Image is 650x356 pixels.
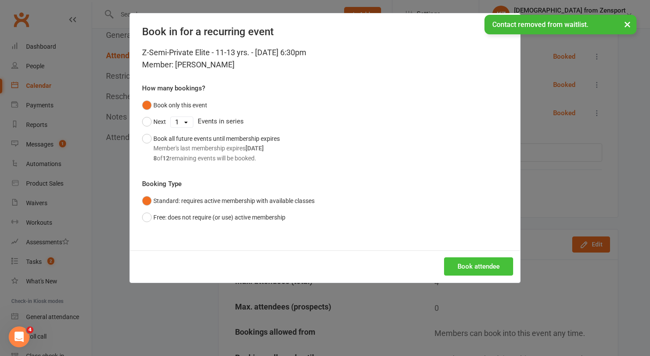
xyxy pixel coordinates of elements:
[484,15,637,34] div: Contact removed from waitlist.
[142,209,285,226] button: Free: does not require (or use) active membership
[245,145,264,152] strong: [DATE]
[153,155,157,162] strong: 8
[153,153,280,163] div: of remaining events will be booked.
[27,326,33,333] span: 4
[620,15,635,33] button: ×
[444,257,513,276] button: Book attendee
[153,143,280,153] div: Member's last membership expires
[153,134,280,163] div: Book all future events until membership expires
[142,47,508,71] div: Z-Semi-Private Elite - 11-13 yrs. - [DATE] 6:30pm Member: [PERSON_NAME]
[9,326,30,347] iframe: Intercom live chat
[142,97,207,113] button: Book only this event
[142,130,280,166] button: Book all future events until membership expiresMember's last membership expires[DATE]8of12remaini...
[142,179,182,189] label: Booking Type
[142,113,508,130] div: Events in series
[142,83,205,93] label: How many bookings?
[142,113,166,130] button: Next
[162,155,169,162] strong: 12
[142,193,315,209] button: Standard: requires active membership with available classes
